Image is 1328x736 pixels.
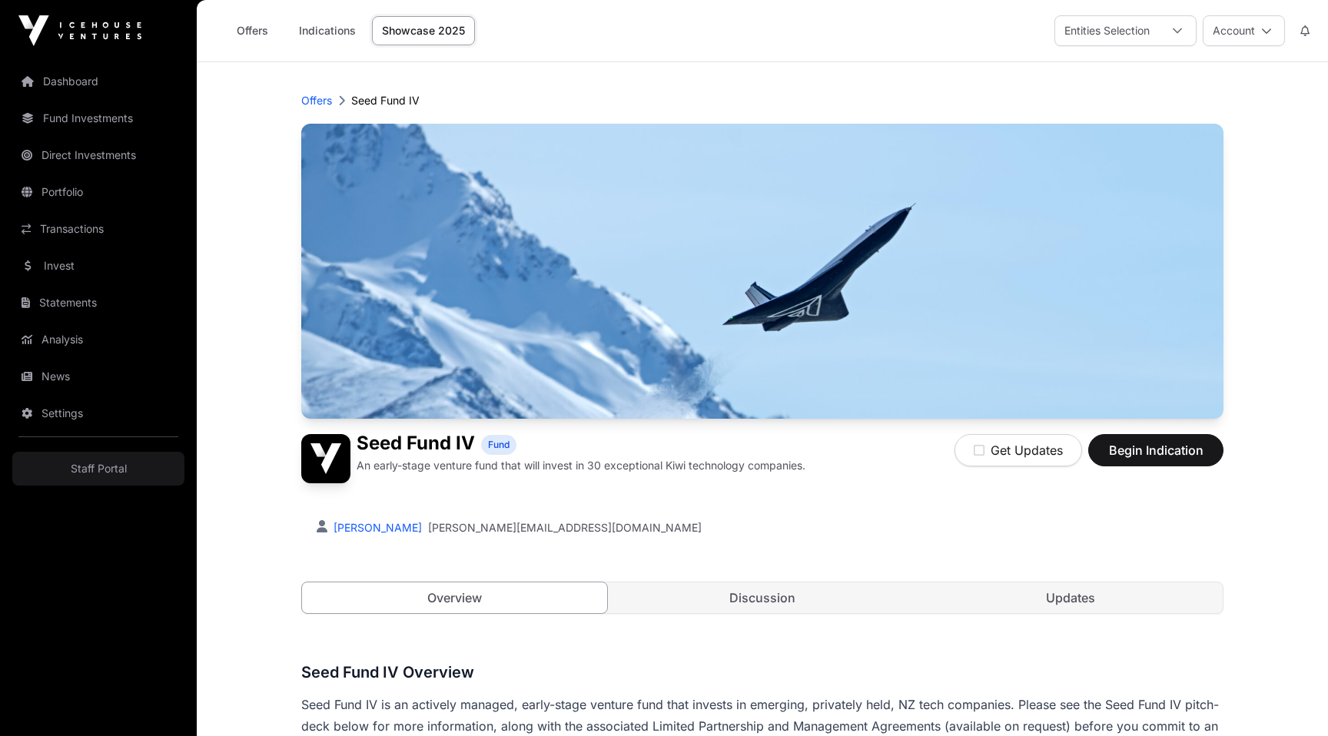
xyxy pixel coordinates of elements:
[1055,16,1159,45] div: Entities Selection
[1203,15,1285,46] button: Account
[12,249,184,283] a: Invest
[1088,449,1223,465] a: Begin Indication
[12,175,184,209] a: Portfolio
[918,582,1223,613] a: Updates
[12,65,184,98] a: Dashboard
[954,434,1082,466] button: Get Updates
[289,16,366,45] a: Indications
[301,582,608,614] a: Overview
[221,16,283,45] a: Offers
[301,434,350,483] img: Seed Fund IV
[302,582,1223,613] nav: Tabs
[12,323,184,356] a: Analysis
[12,138,184,172] a: Direct Investments
[12,286,184,320] a: Statements
[351,93,420,108] p: Seed Fund IV
[12,396,184,430] a: Settings
[357,434,475,455] h1: Seed Fund IV
[357,458,805,473] p: An early-stage venture fund that will invest in 30 exceptional Kiwi technology companies.
[428,520,702,535] a: [PERSON_NAME][EMAIL_ADDRESS][DOMAIN_NAME]
[12,360,184,393] a: News
[488,439,510,451] span: Fund
[610,582,915,613] a: Discussion
[12,212,184,246] a: Transactions
[1251,662,1328,736] iframe: Chat Widget
[301,93,332,108] a: Offers
[18,15,141,46] img: Icehouse Ventures Logo
[1088,434,1223,466] button: Begin Indication
[372,16,475,45] a: Showcase 2025
[12,452,184,486] a: Staff Portal
[1107,441,1204,459] span: Begin Indication
[12,101,184,135] a: Fund Investments
[330,521,422,534] a: [PERSON_NAME]
[301,124,1223,419] img: Seed Fund IV
[301,660,1223,685] h3: Seed Fund IV Overview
